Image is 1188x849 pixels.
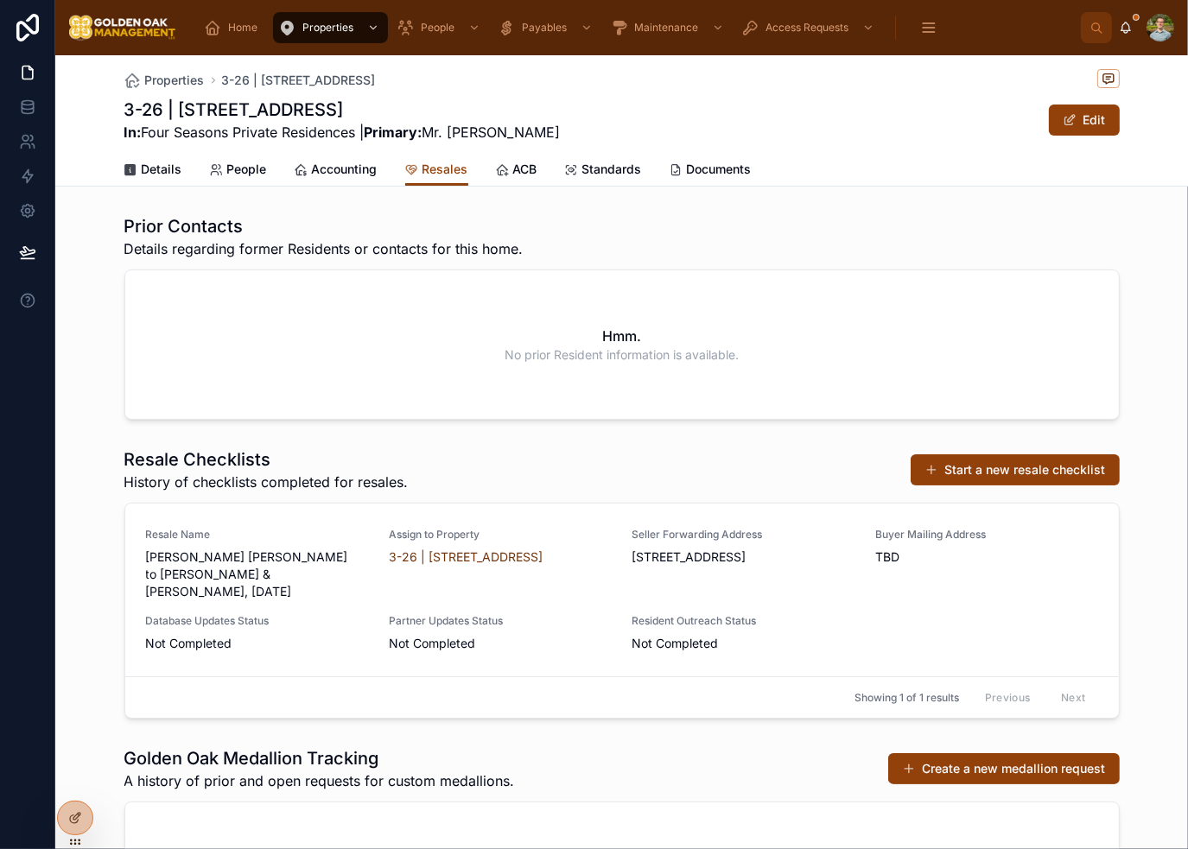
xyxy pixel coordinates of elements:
[766,21,848,35] span: Access Requests
[492,12,601,43] a: Payables
[146,548,369,600] span: [PERSON_NAME] [PERSON_NAME] to [PERSON_NAME] & [PERSON_NAME], [DATE]
[565,154,642,188] a: Standards
[146,528,369,542] span: Resale Name
[142,161,182,178] span: Details
[124,98,561,122] h1: 3-26 | [STREET_ADDRESS]
[145,72,205,89] span: Properties
[911,454,1120,485] button: Start a new resale checklist
[124,122,561,143] span: Four Seasons Private Residences | Mr. [PERSON_NAME]
[513,161,537,178] span: ACB
[632,528,855,542] span: Seller Forwarding Address
[124,746,515,770] h1: Golden Oak Medallion Tracking
[632,548,855,566] span: [STREET_ADDRESS]
[146,635,369,652] span: Not Completed
[687,161,752,178] span: Documents
[421,21,454,35] span: People
[146,614,369,628] span: Database Updates Status
[124,238,524,259] span: Details regarding former Residents or contacts for this home.
[124,447,409,472] h1: Resale Checklists
[389,548,543,566] a: 3-26 | [STREET_ADDRESS]
[634,21,698,35] span: Maintenance
[632,635,855,652] span: Not Completed
[670,154,752,188] a: Documents
[888,753,1120,784] button: Create a new medallion request
[602,326,641,346] h2: Hmm.
[522,21,567,35] span: Payables
[124,472,409,492] span: History of checklists completed for resales.
[69,14,176,41] img: App logo
[605,12,733,43] a: Maintenance
[199,12,270,43] a: Home
[389,635,612,652] span: Not Completed
[273,12,388,43] a: Properties
[875,548,1098,566] span: TBD
[227,161,267,178] span: People
[389,528,612,542] span: Assign to Property
[190,9,1081,47] div: scrollable content
[632,614,855,628] span: Resident Outreach Status
[365,124,422,141] strong: Primary:
[228,21,257,35] span: Home
[405,154,468,187] a: Resales
[124,124,142,141] strong: In:
[391,12,489,43] a: People
[389,614,612,628] span: Partner Updates Status
[124,214,524,238] h1: Prior Contacts
[582,161,642,178] span: Standards
[496,154,537,188] a: ACB
[124,770,515,791] span: A history of prior and open requests for custom medallions.
[854,691,959,705] span: Showing 1 of 1 results
[736,12,883,43] a: Access Requests
[210,154,267,188] a: People
[875,528,1098,542] span: Buyer Mailing Address
[222,72,376,89] a: 3-26 | [STREET_ADDRESS]
[505,346,739,364] span: No prior Resident information is available.
[124,154,182,188] a: Details
[312,161,378,178] span: Accounting
[422,161,468,178] span: Resales
[125,504,1119,676] a: Resale Name[PERSON_NAME] [PERSON_NAME] to [PERSON_NAME] & [PERSON_NAME], [DATE]Assign to Property...
[1049,105,1120,136] button: Edit
[295,154,378,188] a: Accounting
[124,72,205,89] a: Properties
[302,21,353,35] span: Properties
